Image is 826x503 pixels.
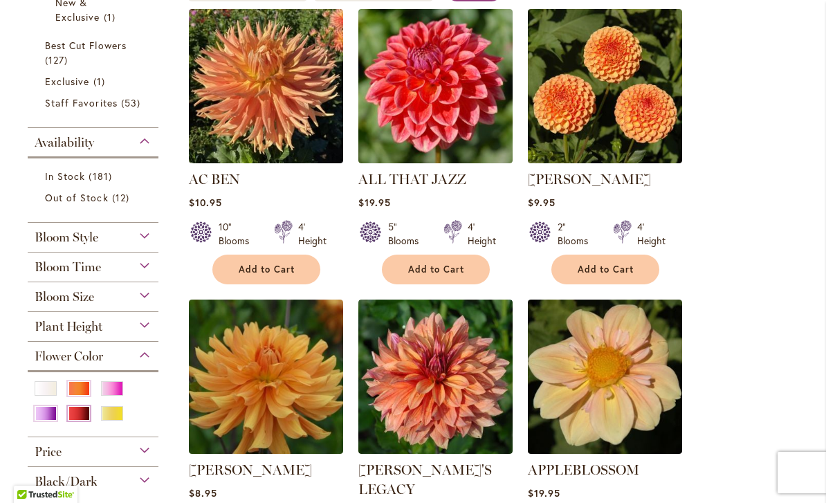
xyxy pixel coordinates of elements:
span: Plant Height [35,319,102,334]
a: Exclusive [45,74,145,89]
span: 1 [93,74,109,89]
a: APPLEBLOSSOM [528,461,639,478]
a: Out of Stock 12 [45,190,145,205]
button: Add to Cart [382,255,490,284]
span: Bloom Size [35,289,94,304]
div: 4' Height [468,220,496,248]
span: 1 [104,10,119,24]
span: In Stock [45,170,85,183]
a: Best Cut Flowers [45,38,145,67]
button: Add to Cart [212,255,320,284]
img: AMBER QUEEN [528,9,682,163]
a: [PERSON_NAME] [189,461,312,478]
iframe: Launch Accessibility Center [10,454,49,493]
img: Andy's Legacy [358,300,513,454]
span: 53 [121,95,144,110]
a: [PERSON_NAME] [528,171,651,188]
span: Add to Cart [239,264,295,275]
a: AMBER QUEEN [528,153,682,166]
span: Add to Cart [408,264,465,275]
span: Exclusive [45,75,89,88]
a: AC BEN [189,153,343,166]
button: Add to Cart [551,255,659,284]
span: $10.95 [189,196,222,209]
span: Price [35,444,62,459]
img: AC BEN [189,9,343,163]
div: 4' Height [637,220,666,248]
span: 181 [89,169,115,183]
div: 10" Blooms [219,220,257,248]
span: 127 [45,53,71,67]
img: APPLEBLOSSOM [528,300,682,454]
a: ALL THAT JAZZ [358,171,466,188]
a: AC BEN [189,171,240,188]
a: [PERSON_NAME]'S LEGACY [358,461,492,497]
span: Out of Stock [45,191,109,204]
span: Availability [35,135,94,150]
span: Add to Cart [578,264,634,275]
span: 12 [112,190,133,205]
span: Bloom Style [35,230,98,245]
a: ALL THAT JAZZ [358,153,513,166]
span: $19.95 [528,486,560,500]
a: APPLEBLOSSOM [528,443,682,457]
a: Staff Favorites [45,95,145,110]
a: In Stock 181 [45,169,145,183]
div: 4' Height [298,220,327,248]
img: ALL THAT JAZZ [358,9,513,163]
div: 2" Blooms [558,220,596,248]
span: $9.95 [528,196,556,209]
span: Staff Favorites [45,96,118,109]
span: Flower Color [35,349,103,364]
img: ANDREW CHARLES [189,300,343,454]
span: $19.95 [358,196,391,209]
a: ANDREW CHARLES [189,443,343,457]
span: Bloom Time [35,259,101,275]
div: 5" Blooms [388,220,427,248]
a: Andy's Legacy [358,443,513,457]
span: Best Cut Flowers [45,39,127,52]
span: $8.95 [189,486,217,500]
